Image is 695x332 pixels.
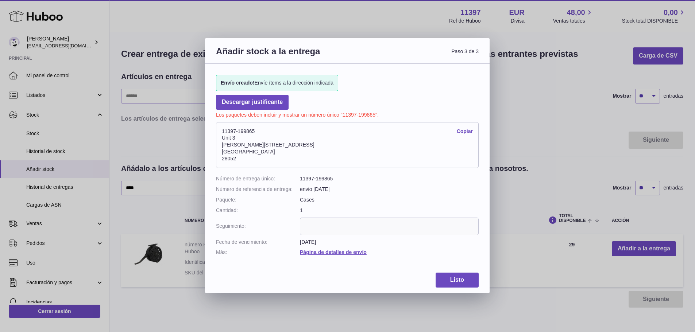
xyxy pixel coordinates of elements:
strong: Envío creado! [221,80,255,86]
dt: Cantidad: [216,207,300,214]
dt: Número de referencia de entrega: [216,186,300,193]
span: Envíe ítems a la dirección indicada [221,79,333,86]
dt: Número de entrega único: [216,175,300,182]
dt: Más: [216,249,300,256]
p: Los paquetes deben incluir y mostrar un número único "11397-199865". [216,110,479,118]
dd: [DATE] [300,239,479,246]
address: 11397-199865 Unit 3 [PERSON_NAME][STREET_ADDRESS] [GEOGRAPHIC_DATA] 28052 [216,122,479,168]
a: Los artículos de entrega seleccionados a continuación se mostrarán aquí [3,16,105,29]
dt: Fecha de vencimiento: [216,239,300,246]
a: Descargar justificante [216,95,289,110]
h3: Añadir stock a la entrega [216,46,347,66]
dt: Paquete: [216,196,300,203]
dd: 11397-199865 [300,175,479,182]
span: Paso 3 de 3 [347,46,479,66]
dd: envio [DATE] [300,186,479,193]
div: Outline [3,3,107,9]
dd: Cases [300,196,479,203]
a: Listo [436,273,479,288]
dt: Seguimiento: [216,218,300,235]
a: Back to Top [11,9,39,16]
dd: 1 [300,207,479,214]
a: Página de detalles de envío [300,249,367,255]
a: Añádalo a los artículos de entrega que le gustaría enviarnos. Cree una entrega para cada envío in... [3,29,106,48]
a: Copiar [457,128,473,135]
